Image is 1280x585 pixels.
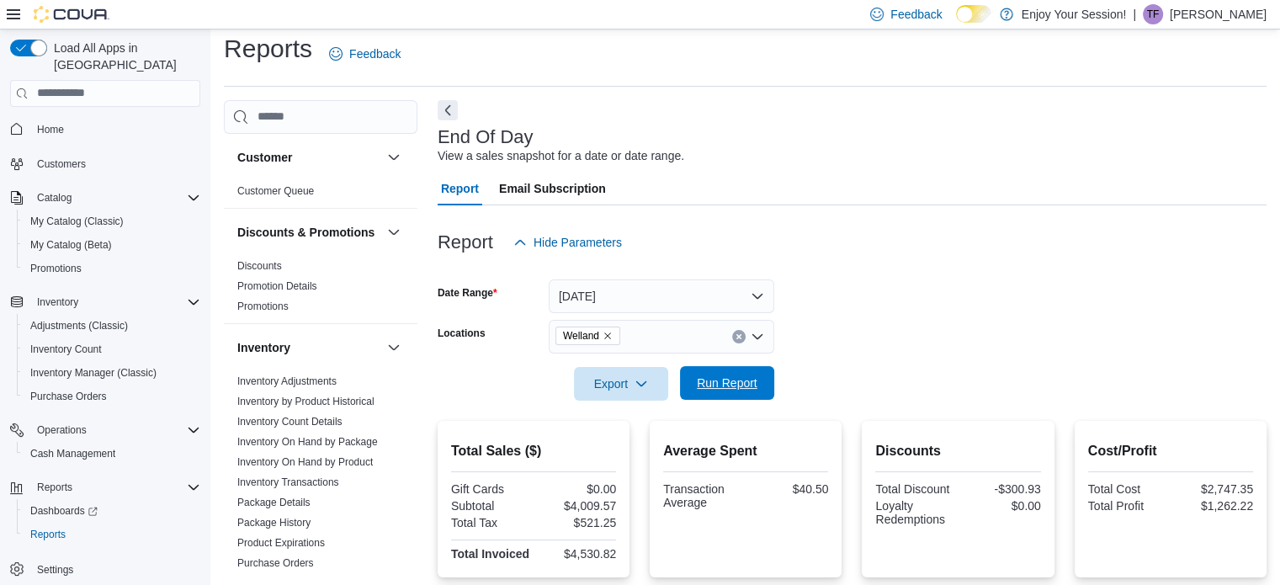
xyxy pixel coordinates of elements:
button: Home [3,117,207,141]
img: Cova [34,6,109,23]
a: Product Expirations [237,537,325,549]
div: -$300.93 [962,482,1041,496]
h3: Discounts & Promotions [237,224,374,241]
div: Loyalty Redemptions [875,499,954,526]
button: Catalog [3,186,207,210]
a: Adjustments (Classic) [24,316,135,336]
div: Gift Cards [451,482,530,496]
a: Package Details [237,497,311,508]
a: Dashboards [17,499,207,523]
a: Dashboards [24,501,104,521]
span: My Catalog (Classic) [24,211,200,231]
p: | [1133,4,1136,24]
span: Feedback [349,45,401,62]
span: Inventory [37,295,78,309]
a: Reports [24,524,72,545]
div: Total Discount [875,482,954,496]
h3: End Of Day [438,127,534,147]
span: Discounts [237,259,282,273]
button: Open list of options [751,330,764,343]
span: Reports [24,524,200,545]
button: [DATE] [549,279,774,313]
a: Inventory Manager (Classic) [24,363,163,383]
span: Email Subscription [499,172,606,205]
span: Customers [30,153,200,174]
span: Customer Queue [237,184,314,198]
button: Inventory Manager (Classic) [17,361,207,385]
a: Inventory On Hand by Product [237,456,373,468]
button: Hide Parameters [507,226,629,259]
button: Operations [30,420,93,440]
a: Home [30,120,71,140]
span: Customers [37,157,86,171]
input: Dark Mode [956,5,991,23]
button: Export [574,367,668,401]
button: Inventory [30,292,85,312]
span: Inventory On Hand by Product [237,455,373,469]
button: Operations [3,418,207,442]
span: Run Report [697,375,757,391]
div: Transaction Average [663,482,742,509]
a: Customers [30,154,93,174]
span: Inventory [30,292,200,312]
h1: Reports [224,32,312,66]
span: Cash Management [24,444,200,464]
button: Next [438,100,458,120]
h3: Inventory [237,339,290,356]
a: Promotions [237,300,289,312]
span: Load All Apps in [GEOGRAPHIC_DATA] [47,40,200,73]
button: Remove Welland from selection in this group [603,331,613,341]
span: My Catalog (Beta) [30,238,112,252]
span: Promotions [24,258,200,279]
div: Toni Fournier [1143,4,1163,24]
button: Inventory Count [17,338,207,361]
span: Feedback [890,6,942,23]
button: Customer [384,147,404,168]
span: Home [30,119,200,140]
button: Reports [3,476,207,499]
span: Inventory by Product Historical [237,395,374,408]
span: Operations [30,420,200,440]
h3: Report [438,232,493,253]
a: Feedback [322,37,407,71]
button: Reports [17,523,207,546]
label: Date Range [438,286,497,300]
a: Inventory On Hand by Package [237,436,378,448]
a: Inventory Count Details [237,416,343,428]
span: Catalog [30,188,200,208]
span: Adjustments (Classic) [30,319,128,332]
a: Inventory Adjustments [237,375,337,387]
button: Customers [3,152,207,176]
span: My Catalog (Classic) [30,215,124,228]
div: $40.50 [749,482,828,496]
span: Inventory On Hand by Package [237,435,378,449]
span: Dark Mode [956,23,957,24]
a: Inventory by Product Historical [237,396,374,407]
span: Reports [30,528,66,541]
span: Promotions [30,262,82,275]
h3: Customer [237,149,292,166]
span: Welland [555,327,620,345]
a: Inventory Count [24,339,109,359]
a: My Catalog (Beta) [24,235,119,255]
span: Purchase Orders [237,556,314,570]
span: Purchase Orders [30,390,107,403]
span: Catalog [37,191,72,205]
p: [PERSON_NAME] [1170,4,1267,24]
div: $1,262.22 [1174,499,1253,513]
button: Reports [30,477,79,497]
h2: Cost/Profit [1088,441,1253,461]
span: TF [1147,4,1160,24]
a: Purchase Orders [237,557,314,569]
span: Promotion Details [237,279,317,293]
a: My Catalog (Classic) [24,211,130,231]
button: Discounts & Promotions [237,224,380,241]
button: Inventory [3,290,207,314]
button: Promotions [17,257,207,280]
span: Inventory Transactions [237,476,339,489]
div: $4,009.57 [537,499,616,513]
span: Package History [237,516,311,529]
span: Reports [30,477,200,497]
button: My Catalog (Classic) [17,210,207,233]
h2: Total Sales ($) [451,441,616,461]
